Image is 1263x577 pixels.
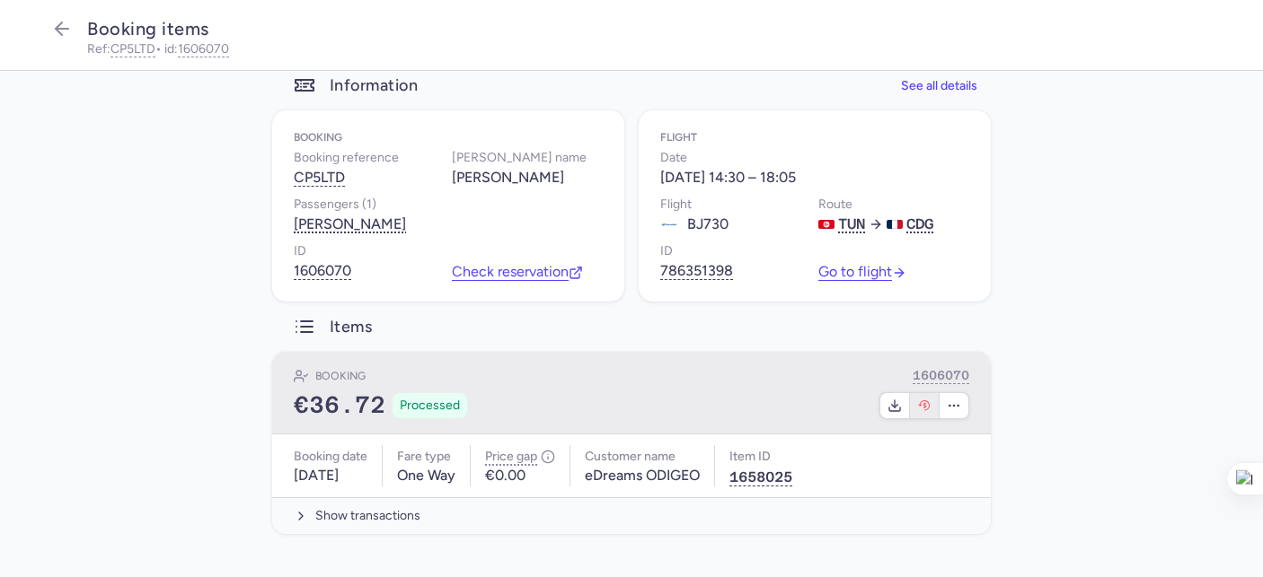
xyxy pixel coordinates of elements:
[397,445,455,468] h5: Fare type
[452,169,564,187] div: [PERSON_NAME]
[400,397,460,415] span: Processed
[660,240,673,262] span: ID
[485,445,555,468] h5: Price gap
[660,147,687,169] span: Date
[901,79,977,92] span: See all details
[838,215,865,233] span: TUN
[913,366,969,385] button: 1606070
[585,445,700,468] h5: Customer name
[660,215,678,233] figure: BJ airline logo
[660,215,729,233] div: BJ730
[315,367,366,385] h4: Booking
[294,169,345,187] button: CP5LTD
[485,468,526,484] span: €0.00
[294,468,339,484] span: [DATE]
[110,43,155,56] button: CP5LTD
[294,316,372,337] h3: Items
[330,75,418,96] h3: Information
[294,147,399,169] span: Booking reference
[294,215,406,233] div: [PERSON_NAME]
[660,169,796,187] div: [DATE] 14:30 – 18:05
[660,132,969,144] h4: Flight
[887,68,991,103] button: See all details
[87,18,209,39] span: Booking items
[818,194,852,215] span: Route
[294,445,367,468] h5: Booking date
[272,352,991,434] div: Booking1606070€36.72Processed
[178,43,229,56] button: 1606070
[906,215,933,233] span: CDG
[87,43,1215,56] p: Ref: • id:
[729,468,792,486] button: 1658025
[294,194,376,215] span: Passengers (1)
[660,262,733,280] button: 786351398
[660,194,692,215] span: Flight
[818,264,906,280] a: Go to flight
[272,497,991,534] button: Show transactions
[729,445,792,468] h5: Item ID
[294,132,603,144] h4: Booking
[397,468,455,484] span: One Way
[452,147,587,169] span: [PERSON_NAME] name
[585,468,700,484] span: eDreams ODIGEO
[294,240,306,262] span: ID
[294,262,351,280] button: 1606070
[294,392,385,419] span: €36.72
[452,264,583,280] a: Check reservation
